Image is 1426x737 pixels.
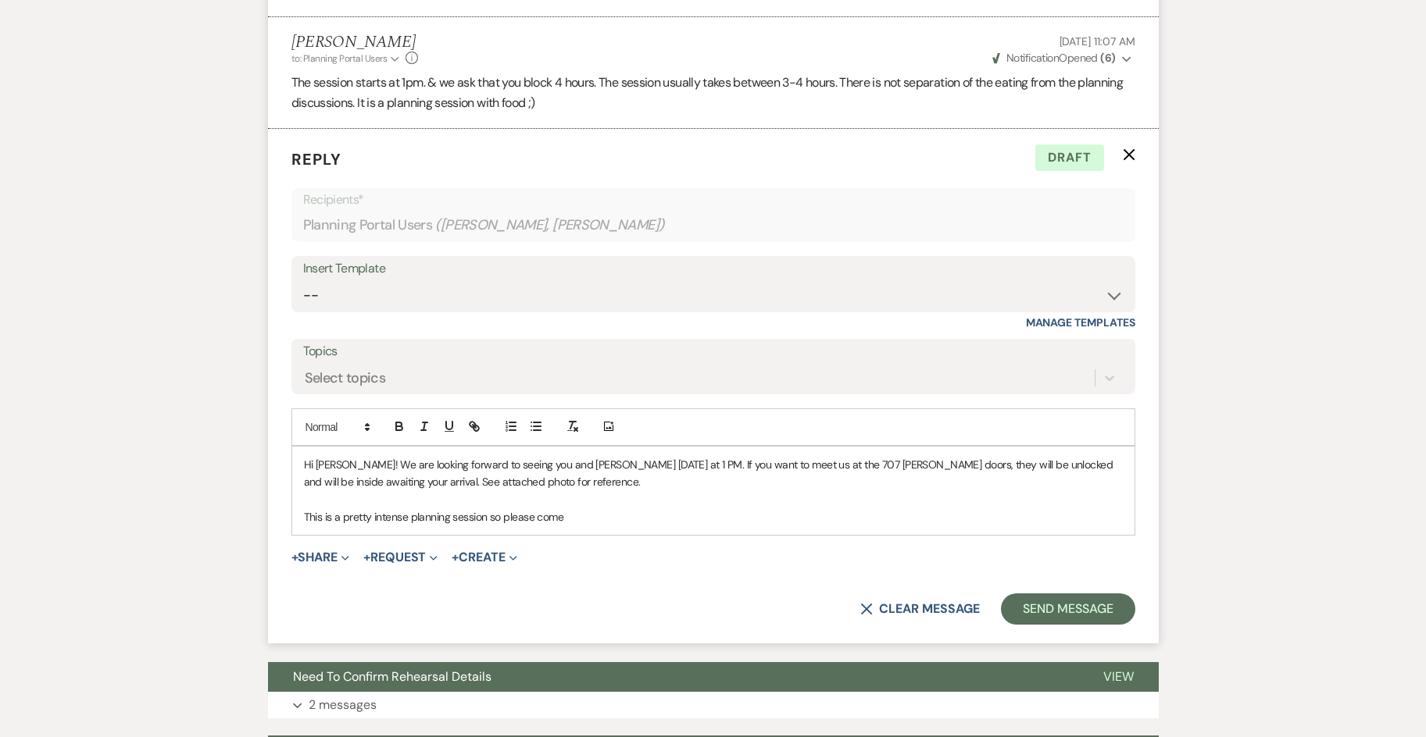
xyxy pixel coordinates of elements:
a: Manage Templates [1026,315,1135,329]
span: + [363,551,370,564]
div: Insert Template [303,258,1124,280]
button: to: Planning Portal Users [291,52,402,66]
span: + [291,551,298,564]
span: Notification [1006,51,1059,65]
h5: [PERSON_NAME] [291,33,419,52]
p: The session starts at 1pm. & we ask that you block 4 hours. The session usually takes between 3-4... [291,73,1135,112]
span: ( [PERSON_NAME], [PERSON_NAME] ) [435,215,665,236]
button: Request [363,551,438,564]
button: 2 messages [268,692,1159,718]
p: 2 messages [309,695,377,715]
button: NotificationOpened (6) [990,50,1135,66]
span: View [1103,668,1134,685]
button: Share [291,551,350,564]
span: [DATE] 11:07 AM [1060,34,1135,48]
button: Clear message [860,603,979,615]
button: Create [452,551,516,564]
p: Recipients* [303,190,1124,210]
span: Draft [1035,144,1104,171]
label: Topics [303,340,1124,363]
span: Reply [291,149,341,169]
div: Select topics [305,367,386,388]
button: View [1078,662,1159,692]
span: Need To Confirm Rehearsal Details [293,668,491,685]
span: + [452,551,459,564]
button: Need To Confirm Rehearsal Details [268,662,1078,692]
p: Hi [PERSON_NAME]! We are looking forward to seeing you and [PERSON_NAME] [DATE] at 1 PM. If you w... [304,456,1123,491]
span: to: Planning Portal Users [291,52,388,65]
span: Opened [992,51,1116,65]
div: Planning Portal Users [303,210,1124,240]
button: Send Message [1001,593,1135,625]
strong: ( 6 ) [1100,51,1115,65]
p: This is a pretty intense planning session so please come [304,508,1123,525]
